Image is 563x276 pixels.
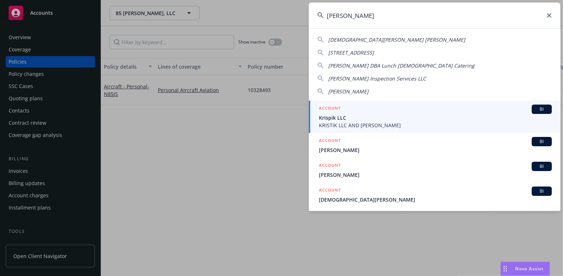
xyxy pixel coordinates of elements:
[319,105,341,113] h5: ACCOUNT
[328,88,369,95] span: [PERSON_NAME]
[319,171,552,179] span: [PERSON_NAME]
[309,158,560,183] a: ACCOUNTBI[PERSON_NAME]
[319,162,341,170] h5: ACCOUNT
[309,183,560,207] a: ACCOUNTBI[DEMOGRAPHIC_DATA][PERSON_NAME]
[535,106,549,112] span: BI
[319,121,552,129] span: KRISTIK LLC AND [PERSON_NAME]
[516,266,544,272] span: Nova Assist
[500,262,550,276] button: Nova Assist
[319,196,552,203] span: [DEMOGRAPHIC_DATA][PERSON_NAME]
[535,138,549,145] span: BI
[309,3,560,28] input: Search...
[535,163,549,170] span: BI
[501,262,510,276] div: Drag to move
[328,49,374,56] span: [STREET_ADDRESS]
[309,101,560,133] a: ACCOUNTBIKrispik LLCKRISTIK LLC AND [PERSON_NAME]
[328,75,426,82] span: [PERSON_NAME] Inspection Services LLC
[319,187,341,195] h5: ACCOUNT
[328,36,465,43] span: [DEMOGRAPHIC_DATA][PERSON_NAME] [PERSON_NAME]
[535,188,549,194] span: BI
[328,62,475,69] span: [PERSON_NAME] DBA Lunch [DEMOGRAPHIC_DATA] Catering
[319,137,341,146] h5: ACCOUNT
[309,133,560,158] a: ACCOUNTBI[PERSON_NAME]
[319,146,552,154] span: [PERSON_NAME]
[319,114,552,121] span: Krispik LLC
